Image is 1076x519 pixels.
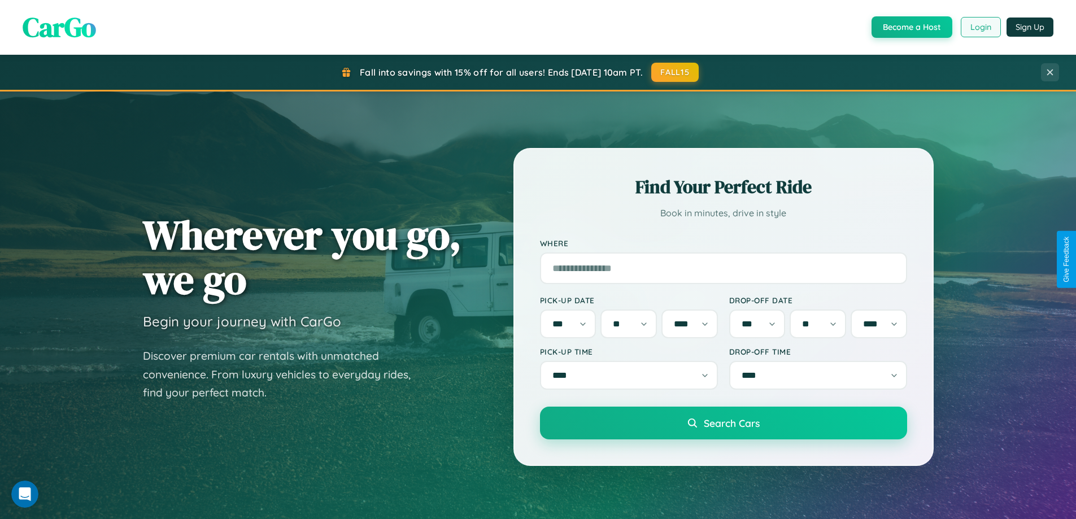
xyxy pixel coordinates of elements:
h1: Wherever you go, we go [143,212,461,302]
label: Where [540,238,907,248]
label: Pick-up Time [540,347,718,356]
label: Drop-off Time [729,347,907,356]
button: Become a Host [872,16,952,38]
span: Fall into savings with 15% off for all users! Ends [DATE] 10am PT. [360,67,643,78]
label: Pick-up Date [540,295,718,305]
button: Search Cars [540,407,907,439]
h2: Find Your Perfect Ride [540,175,907,199]
button: Sign Up [1007,18,1053,37]
label: Drop-off Date [729,295,907,305]
h3: Begin your journey with CarGo [143,313,341,330]
span: Search Cars [704,417,760,429]
p: Book in minutes, drive in style [540,205,907,221]
div: Give Feedback [1062,237,1070,282]
span: CarGo [23,8,96,46]
button: Login [961,17,1001,37]
iframe: Intercom live chat [11,481,38,508]
button: FALL15 [651,63,699,82]
p: Discover premium car rentals with unmatched convenience. From luxury vehicles to everyday rides, ... [143,347,425,402]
